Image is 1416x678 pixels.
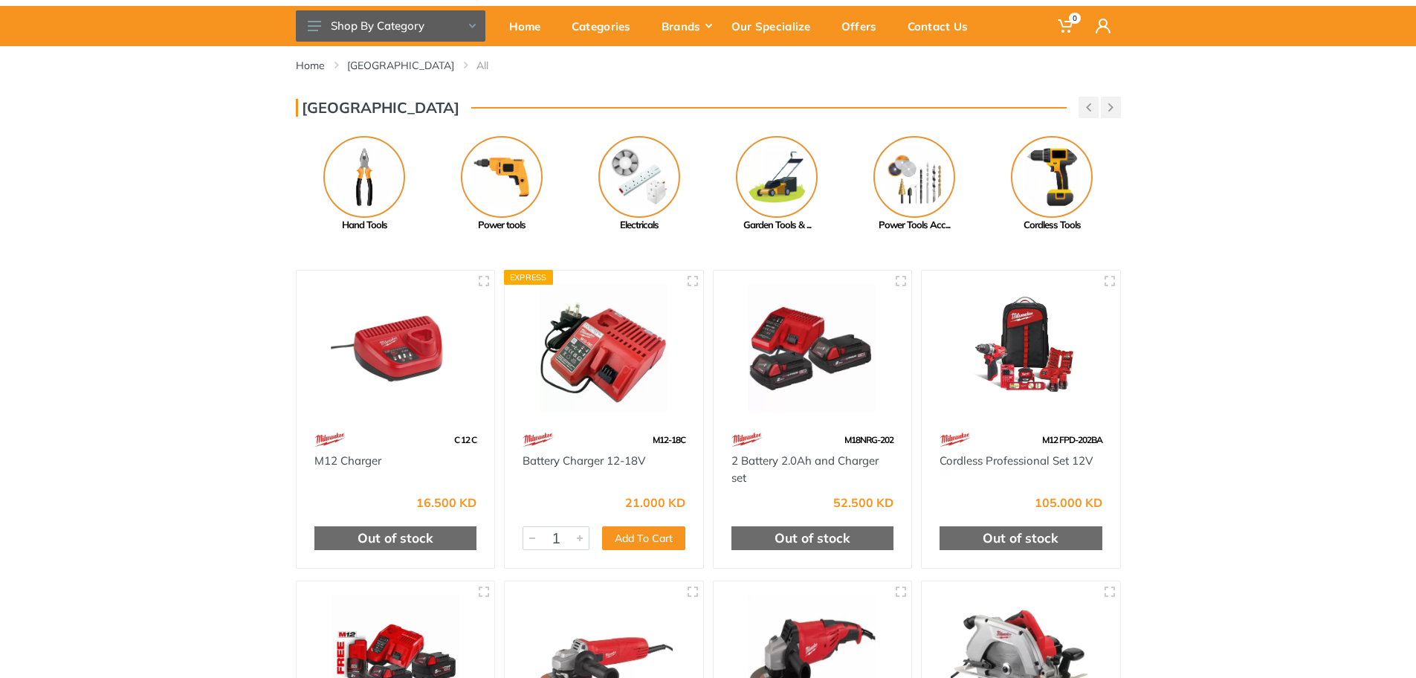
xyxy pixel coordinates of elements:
a: Categories [561,6,651,46]
div: Our Specialize [721,10,831,42]
a: Hand Tools [296,136,433,233]
div: Out of stock [314,526,477,550]
div: Hand Tools [296,218,433,233]
a: Battery Charger 12-18V [523,453,645,468]
span: M18NRG-202 [844,434,893,445]
span: M12-18C [653,434,685,445]
a: M12 Charger [314,453,381,468]
li: All [476,58,511,73]
div: Home [499,10,561,42]
div: Offers [831,10,897,42]
h3: [GEOGRAPHIC_DATA] [296,99,459,117]
div: 52.500 KD [833,497,893,508]
div: Power Tools Acc... [846,218,983,233]
button: Shop By Category [296,10,485,42]
img: 68.webp [314,427,346,453]
img: Royal - Garden Tools & Accessories [736,136,818,218]
nav: breadcrumb [296,58,1121,73]
a: Electricals [571,136,708,233]
a: Offers [831,6,897,46]
img: 68.webp [523,427,554,453]
a: Cordless Professional Set 12V [940,453,1093,468]
div: 16.500 KD [416,497,476,508]
div: Garden Tools & ... [708,218,846,233]
div: Express [504,270,553,285]
a: [GEOGRAPHIC_DATA] [347,58,454,73]
div: 21.000 KD [625,497,685,508]
img: 68.webp [731,427,763,453]
span: 0 [1069,13,1081,24]
span: M12 FPD-202BA [1042,434,1102,445]
img: Royal Tools - M12 Charger [310,284,482,413]
a: 0 [1047,6,1085,46]
img: Royal Tools - 2 Battery 2.0Ah and Charger set [727,284,899,413]
a: Our Specialize [721,6,831,46]
a: Home [499,6,561,46]
div: Categories [561,10,651,42]
img: Royal - Power tools [461,136,543,218]
a: Garden Tools & ... [708,136,846,233]
div: Cordless Tools [983,218,1121,233]
img: Royal Tools - Cordless Professional Set 12V [935,284,1107,413]
div: Electricals [571,218,708,233]
div: Contact Us [897,10,989,42]
img: Royal - Power Tools Accessories [873,136,955,218]
a: 2 Battery 2.0Ah and Charger set [731,453,879,485]
button: Add To Cart [602,526,685,550]
div: Power tools [433,218,571,233]
a: Cordless Tools [983,136,1121,233]
a: Contact Us [897,6,989,46]
div: Out of stock [940,526,1102,550]
a: Power tools [433,136,571,233]
img: Royal - Cordless Tools [1011,136,1093,218]
a: Home [296,58,325,73]
div: Brands [651,10,721,42]
span: C 12 C [454,434,476,445]
img: 68.webp [940,427,971,453]
div: 105.000 KD [1035,497,1102,508]
img: Royal Tools - Battery Charger 12-18V [518,284,690,413]
div: Out of stock [731,526,894,550]
img: Royal - Electricals [598,136,680,218]
a: Power Tools Acc... [846,136,983,233]
img: Royal - Hand Tools [323,136,405,218]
